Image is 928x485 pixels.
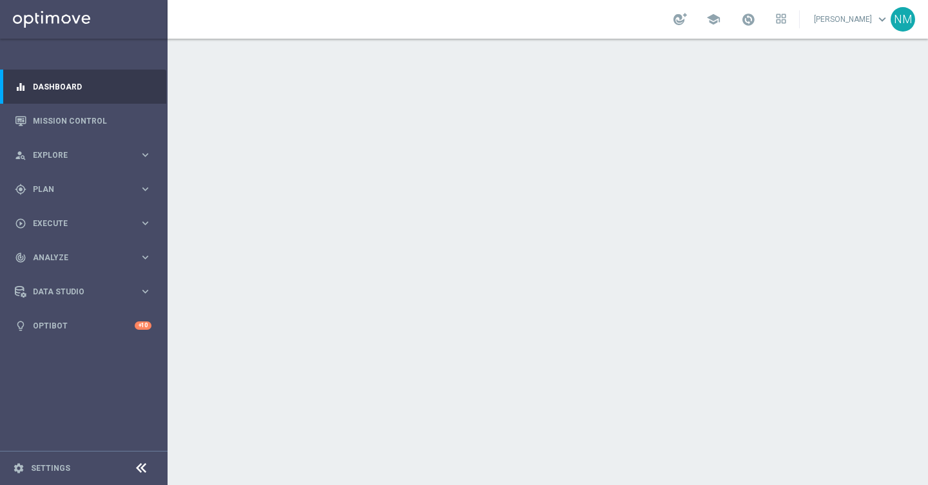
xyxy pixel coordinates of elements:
[15,286,139,298] div: Data Studio
[33,288,139,296] span: Data Studio
[14,252,152,263] button: track_changes Analyze keyboard_arrow_right
[139,183,151,195] i: keyboard_arrow_right
[706,12,720,26] span: school
[14,116,152,126] button: Mission Control
[15,81,26,93] i: equalizer
[14,150,152,160] button: person_search Explore keyboard_arrow_right
[15,184,26,195] i: gps_fixed
[14,218,152,229] button: play_circle_outline Execute keyboard_arrow_right
[813,10,891,29] a: [PERSON_NAME]keyboard_arrow_down
[15,309,151,343] div: Optibot
[33,309,135,343] a: Optibot
[15,252,26,263] i: track_changes
[139,149,151,161] i: keyboard_arrow_right
[139,251,151,263] i: keyboard_arrow_right
[33,151,139,159] span: Explore
[33,185,139,193] span: Plan
[15,149,139,161] div: Explore
[13,462,24,474] i: settings
[15,70,151,104] div: Dashboard
[891,7,915,32] div: NM
[14,184,152,195] button: gps_fixed Plan keyboard_arrow_right
[15,104,151,138] div: Mission Control
[31,464,70,472] a: Settings
[14,287,152,297] button: Data Studio keyboard_arrow_right
[135,321,151,330] div: +10
[15,149,26,161] i: person_search
[33,220,139,227] span: Execute
[33,104,151,138] a: Mission Control
[33,70,151,104] a: Dashboard
[15,218,139,229] div: Execute
[33,254,139,262] span: Analyze
[15,320,26,332] i: lightbulb
[15,184,139,195] div: Plan
[139,217,151,229] i: keyboard_arrow_right
[139,285,151,298] i: keyboard_arrow_right
[15,218,26,229] i: play_circle_outline
[14,321,152,331] button: lightbulb Optibot +10
[875,12,889,26] span: keyboard_arrow_down
[15,252,139,263] div: Analyze
[14,82,152,92] button: equalizer Dashboard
